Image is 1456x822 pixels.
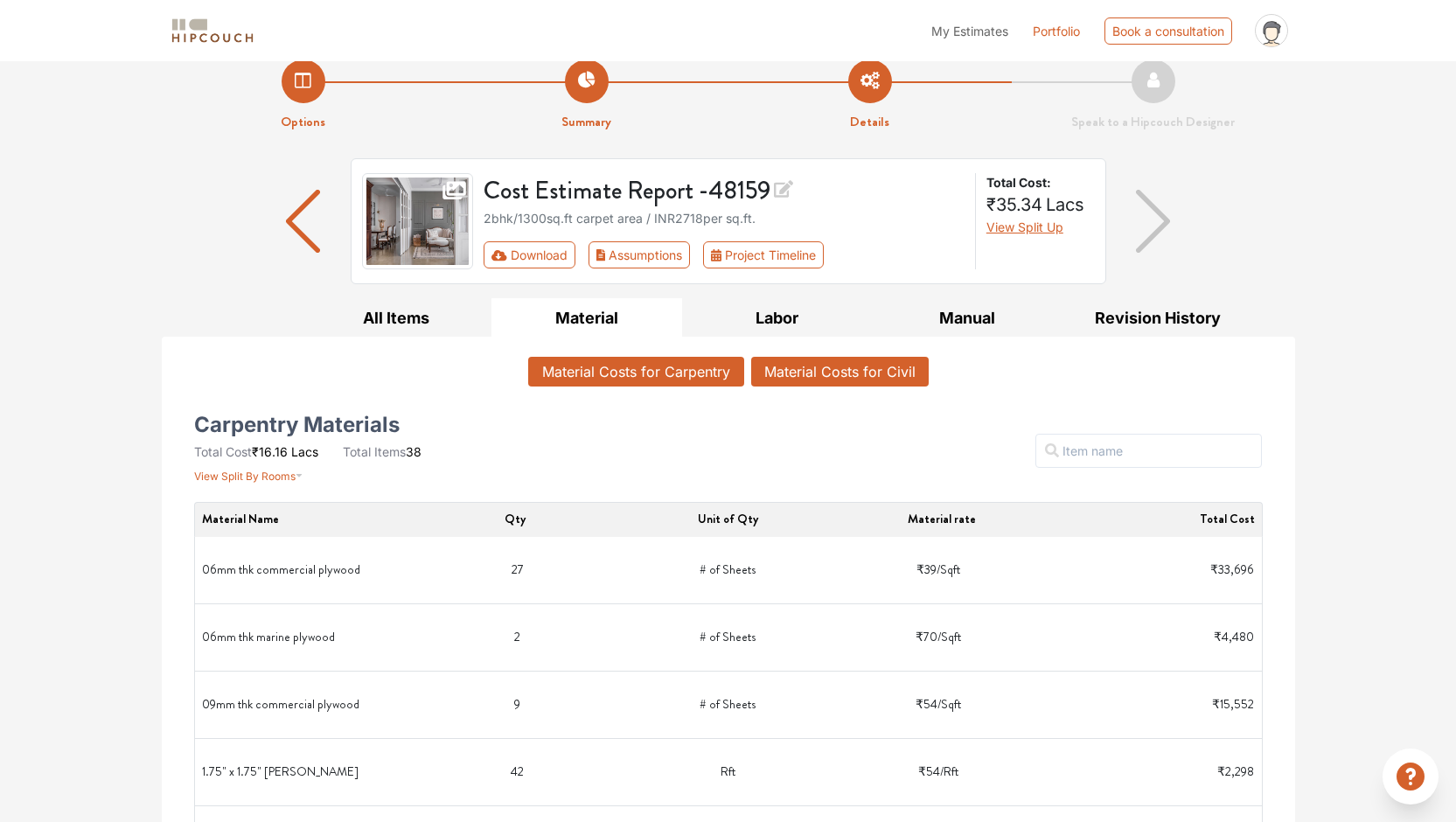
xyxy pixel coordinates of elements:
[484,241,838,268] div: First group
[1104,17,1232,45] div: Book a consultation
[1214,628,1254,645] span: ₹4,480
[202,679,413,731] td: 09mm thk commercial plywood
[916,628,937,645] span: ₹70
[343,442,421,461] li: 38
[202,611,413,664] td: 06mm thk marine plywood
[412,746,623,798] td: 42
[986,219,1063,234] span: View Split Up
[169,11,256,51] span: logo-horizontal.svg
[986,194,1042,215] span: ₹35.34
[698,510,758,528] button: Unit of Qty
[412,611,623,664] td: 2
[194,418,400,432] h5: Carpentry Materials
[1212,695,1254,713] span: ₹15,552
[937,695,961,713] span: / Sqft
[623,611,833,664] td: # of Sheets
[850,112,889,131] strong: Details
[1217,763,1254,780] span: ₹2,298
[484,173,965,205] h3: Cost Estimate Report - 48159
[703,241,824,268] button: Project Timeline
[986,218,1063,236] button: View Split Up
[940,763,958,780] span: / Rft
[682,298,873,338] button: Labor
[202,746,413,798] td: 1.75" x 1.75" [PERSON_NAME]
[202,544,413,596] td: 06mm thk commercial plywood
[343,444,406,459] span: Total Items
[362,173,474,269] img: gallery
[623,746,833,798] td: Rft
[412,544,623,596] td: 27
[194,444,252,459] span: Total Cost
[1035,434,1262,468] input: Item name
[252,444,288,459] span: ₹16.16
[291,444,318,459] span: Lacs
[1062,298,1253,338] button: Revision History
[412,679,623,731] td: 9
[623,544,833,596] td: # of Sheets
[872,298,1062,338] button: Manual
[1210,561,1254,578] span: ₹33,696
[484,209,965,227] div: 2bhk / 1300 sq.ft carpet area / INR 2718 per sq.ft.
[1200,510,1255,528] button: Total Cost
[484,241,575,268] button: Download
[1033,22,1080,40] a: Portfolio
[528,357,744,387] button: Material Costs for Carpentry
[931,24,1008,38] span: My Estimates
[908,510,976,527] span: Material rate
[698,510,758,527] span: Unit of Qty
[484,241,965,268] div: Toolbar with button groups
[623,679,833,731] td: # of Sheets
[916,695,937,713] span: ₹54
[751,357,929,387] button: Material Costs for Civil
[908,510,976,528] button: Material rate
[505,510,526,527] span: Qty
[1200,510,1255,527] span: Total Cost
[1136,190,1170,253] img: arrow right
[986,173,1091,192] strong: Total Cost:
[937,628,961,645] span: / Sqft
[281,112,325,131] strong: Options
[194,461,303,484] button: View Split By Rooms
[194,470,296,483] span: View Split By Rooms
[589,241,691,268] button: Assumptions
[491,298,682,338] button: Material
[202,510,279,528] button: Material Name
[916,561,937,578] span: ₹39
[286,190,320,253] img: arrow left
[561,112,611,131] strong: Summary
[169,16,256,46] img: logo-horizontal.svg
[937,561,960,578] span: / Sqft
[1071,112,1235,131] strong: Speak to a Hipcouch Designer
[918,763,940,780] span: ₹54
[505,510,526,528] button: Qty
[202,510,279,527] span: Material Name
[302,298,492,338] button: All Items
[1046,194,1084,215] span: Lacs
